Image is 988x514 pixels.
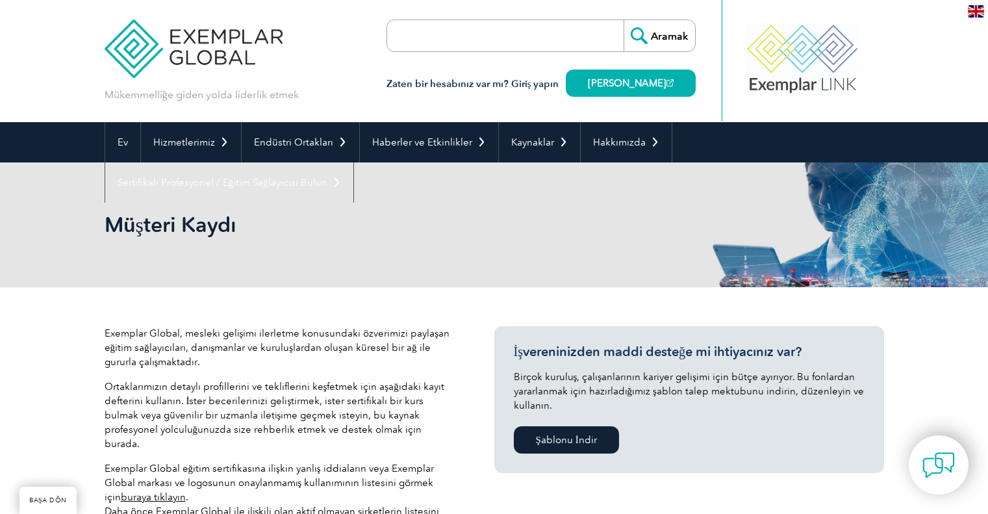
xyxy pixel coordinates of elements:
[514,344,802,359] font: İşvereninizden maddi desteğe mi ihtiyacınız var?
[105,381,444,450] font: Ortaklarımızın detaylı profillerini ve tekliflerini keşfetmek için aşağıdaki kayıt defterini kull...
[372,136,472,148] font: Haberler ve Etkinlikler
[29,496,67,504] font: BAŞA DÖN
[186,491,188,503] font: .
[360,122,498,162] a: Haberler ve Etkinlikler
[511,136,554,148] font: Kaynaklar
[922,449,955,482] img: contact-chat.png
[566,70,696,97] a: [PERSON_NAME]
[141,122,241,162] a: Hizmetlerimiz
[624,20,695,51] input: Aramak
[593,136,646,148] font: Hakkımızda
[105,328,450,368] font: Exemplar Global, mesleki gelişimi ilerletme konusundaki özverimizi paylaşan eğitim sağlayıcıları,...
[105,212,236,237] font: Müşteri Kaydı
[105,122,140,162] a: Ev
[105,463,434,503] font: Exemplar Global eğitim sertifikasına ilişkin yanlış iddiaların veya Exemplar Global markası ve lo...
[514,371,864,411] font: Birçok kuruluş, çalışanlarının kariyer gelişimi için bütçe ayırıyor. Bu fonlardan yararlanmak içi...
[153,136,215,148] font: Hizmetlerimiz
[118,177,327,188] font: Sertifikalı Profesyonel / Eğitim Sağlayıcısı Bulun
[118,136,128,148] font: Ev
[588,77,666,89] font: [PERSON_NAME]
[968,5,984,18] img: en
[121,491,186,503] a: buraya tıklayın
[19,487,77,514] a: BAŞA DÖN
[254,136,333,148] font: Endüstri Ortakları
[242,122,359,162] a: Endüstri Ortakları
[666,79,674,86] img: open_square.png
[386,78,559,90] font: Zaten bir hesabınız var mı? Giriş yapın
[514,426,619,454] a: Şablonu İndir
[536,434,597,446] font: Şablonu İndir
[105,162,353,203] a: Sertifikalı Profesyonel / Eğitim Sağlayıcısı Bulun
[105,88,299,101] font: Mükemmelliğe giden yolda liderlik etmek
[499,122,580,162] a: Kaynaklar
[581,122,672,162] a: Hakkımızda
